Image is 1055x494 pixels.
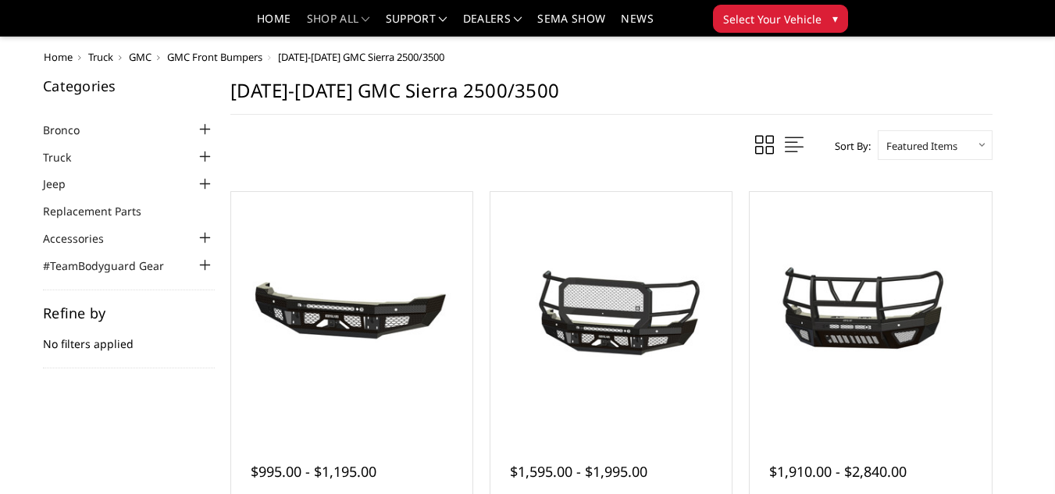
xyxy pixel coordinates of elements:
[167,50,262,64] a: GMC Front Bumpers
[43,79,215,93] h5: Categories
[826,134,871,158] label: Sort By:
[43,176,85,192] a: Jeep
[230,79,993,115] h1: [DATE]-[DATE] GMC Sierra 2500/3500
[43,122,99,138] a: Bronco
[44,50,73,64] a: Home
[307,13,370,36] a: shop all
[463,13,522,36] a: Dealers
[621,13,653,36] a: News
[129,50,151,64] a: GMC
[713,5,848,33] button: Select Your Vehicle
[769,462,907,481] span: $1,910.00 - $2,840.00
[386,13,447,36] a: Support
[43,149,91,165] a: Truck
[43,258,184,274] a: #TeamBodyguard Gear
[257,13,290,36] a: Home
[537,13,605,36] a: SEMA Show
[510,462,647,481] span: $1,595.00 - $1,995.00
[88,50,113,64] a: Truck
[43,230,123,247] a: Accessories
[278,50,444,64] span: [DATE]-[DATE] GMC Sierra 2500/3500
[43,306,215,368] div: No filters applied
[251,462,376,481] span: $995.00 - $1,195.00
[43,203,161,219] a: Replacement Parts
[43,306,215,320] h5: Refine by
[723,11,822,27] span: Select Your Vehicle
[832,10,838,27] span: ▾
[754,196,987,429] a: 2024-2025 GMC 2500-3500 - T2 Series - Extreme Front Bumper (receiver or winch) 2024-2025 GMC 2500...
[235,196,469,429] a: 2024-2025 GMC 2500-3500 - FT Series - Base Front Bumper 2024-2025 GMC 2500-3500 - FT Series - Bas...
[494,196,728,429] a: 2024-2025 GMC 2500-3500 - FT Series - Extreme Front Bumper 2024-2025 GMC 2500-3500 - FT Series - ...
